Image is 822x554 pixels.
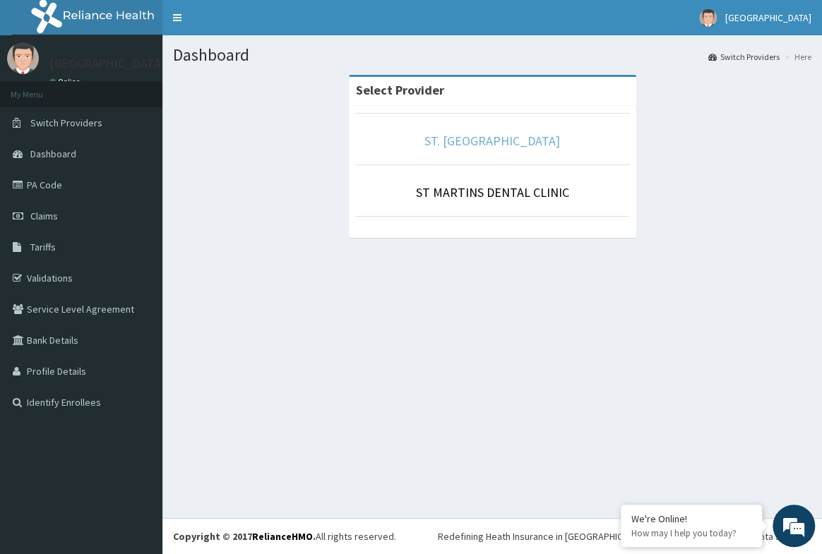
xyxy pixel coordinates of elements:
[49,57,166,70] p: [GEOGRAPHIC_DATA]
[424,133,560,149] a: ST. [GEOGRAPHIC_DATA]
[162,518,822,554] footer: All rights reserved.
[252,530,313,543] a: RelianceHMO
[173,46,811,64] h1: Dashboard
[725,11,811,24] span: [GEOGRAPHIC_DATA]
[30,210,58,222] span: Claims
[30,116,102,129] span: Switch Providers
[416,184,569,200] a: ST MARTINS DENTAL CLINIC
[631,512,751,525] div: We're Online!
[356,82,444,98] strong: Select Provider
[173,530,316,543] strong: Copyright © 2017 .
[30,241,56,253] span: Tariffs
[49,77,83,87] a: Online
[631,527,751,539] p: How may I help you today?
[438,529,811,543] div: Redefining Heath Insurance in [GEOGRAPHIC_DATA] using Telemedicine and Data Science!
[7,42,39,74] img: User Image
[708,51,780,63] a: Switch Providers
[781,51,811,63] li: Here
[699,9,717,27] img: User Image
[30,147,76,160] span: Dashboard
